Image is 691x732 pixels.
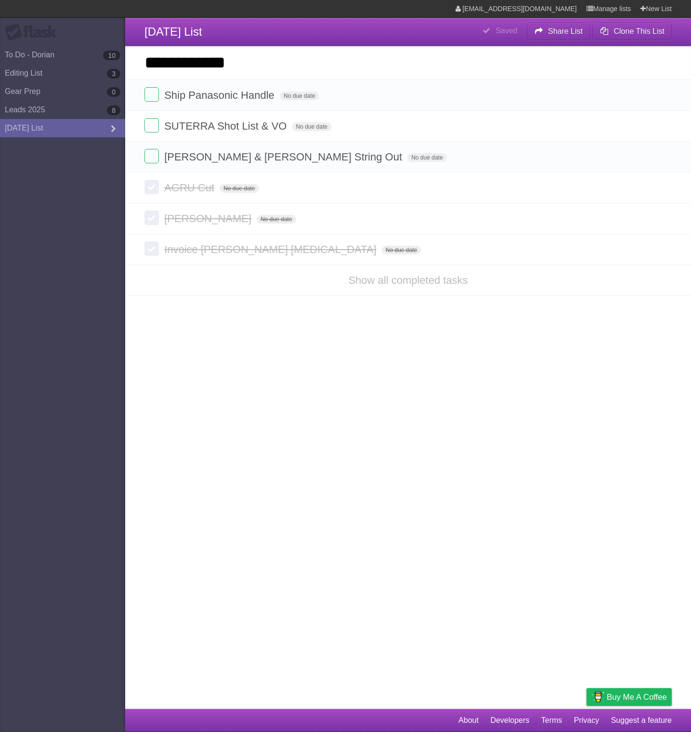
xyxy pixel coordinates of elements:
span: Invoice [PERSON_NAME] [MEDICAL_DATA] [164,243,379,255]
span: SUTERRA Shot List & VO [164,120,289,132]
a: Suggest a feature [611,711,672,730]
label: Star task [613,87,631,103]
label: Done [144,241,159,256]
b: Saved [495,27,517,35]
span: No due date [280,92,319,100]
span: Buy me a coffee [607,689,667,705]
a: About [458,711,479,730]
b: Clone This List [613,27,665,35]
b: 3 [107,69,120,79]
div: Flask [5,24,63,41]
label: Done [144,180,159,194]
b: 0 [107,87,120,97]
label: Done [144,87,159,102]
span: No due date [382,246,421,254]
span: No due date [257,215,296,224]
span: No due date [292,122,331,131]
button: Share List [527,23,590,40]
img: Buy me a coffee [591,689,604,705]
label: Done [144,211,159,225]
span: Ship Panasonic Handle [164,89,277,101]
span: [PERSON_NAME] & [PERSON_NAME] String Out [164,151,404,163]
b: Share List [548,27,583,35]
a: Developers [490,711,529,730]
a: Privacy [574,711,599,730]
a: Show all completed tasks [348,274,468,286]
span: AGRU Cut [164,182,217,194]
span: [PERSON_NAME] [164,213,254,225]
span: [DATE] List [144,25,202,38]
label: Star task [613,118,631,134]
b: 10 [103,51,120,60]
a: Buy me a coffee [587,688,672,706]
label: Done [144,149,159,163]
b: 8 [107,106,120,115]
button: Clone This List [592,23,672,40]
span: No due date [220,184,259,193]
span: No due date [407,153,446,162]
a: Terms [541,711,562,730]
label: Done [144,118,159,133]
label: Star task [613,149,631,165]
